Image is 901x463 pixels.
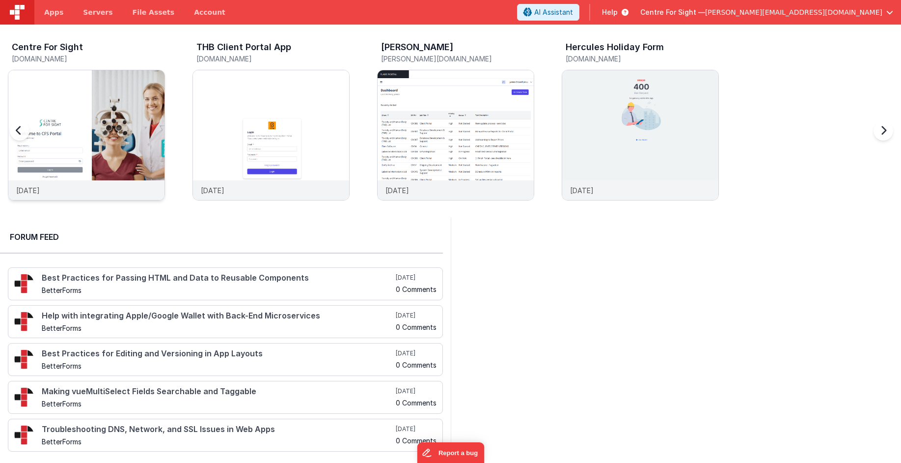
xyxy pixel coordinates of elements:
h5: 0 Comments [396,437,437,444]
h4: Making vueMultiSelect Fields Searchable and Taggable [42,387,394,396]
img: 295_2.png [14,425,34,445]
h4: Best Practices for Editing and Versioning in App Layouts [42,349,394,358]
span: Apps [44,7,63,17]
a: Help with integrating Apple/Google Wallet with Back-End Microservices BetterForms [DATE] 0 Comments [8,305,443,338]
span: Help [602,7,618,17]
span: Servers [83,7,112,17]
h5: 0 Comments [396,361,437,369]
img: 295_2.png [14,312,34,331]
h5: [DOMAIN_NAME] [12,55,165,62]
a: Best Practices for Editing and Versioning in App Layouts BetterForms [DATE] 0 Comments [8,343,443,376]
h5: 0 Comments [396,323,437,331]
h5: 0 Comments [396,399,437,406]
img: 295_2.png [14,349,34,369]
button: Centre For Sight — [PERSON_NAME][EMAIL_ADDRESS][DOMAIN_NAME] [640,7,893,17]
h4: Help with integrating Apple/Google Wallet with Back-End Microservices [42,312,394,320]
img: 295_2.png [14,387,34,407]
h4: Troubleshooting DNS, Network, and SSL Issues in Web Apps [42,425,394,434]
iframe: Marker.io feedback button [417,442,484,463]
h5: BetterForms [42,324,394,332]
h4: Best Practices for Passing HTML and Data to Reusable Components [42,274,394,283]
span: [PERSON_NAME][EMAIL_ADDRESS][DOMAIN_NAME] [705,7,882,17]
a: Making vueMultiSelect Fields Searchable and Taggable BetterForms [DATE] 0 Comments [8,381,443,414]
h5: [PERSON_NAME][DOMAIN_NAME] [381,55,534,62]
h3: [PERSON_NAME] [381,42,453,52]
button: AI Assistant [517,4,579,21]
h5: [DATE] [396,387,437,395]
h2: Forum Feed [10,231,433,243]
h5: [DATE] [396,274,437,282]
p: [DATE] [570,185,594,196]
h5: 0 Comments [396,286,437,293]
h5: [DATE] [396,349,437,357]
h5: BetterForms [42,438,394,445]
img: 295_2.png [14,274,34,293]
h5: [DATE] [396,425,437,433]
h5: [DATE] [396,312,437,319]
span: File Assets [133,7,175,17]
h5: [DOMAIN_NAME] [196,55,350,62]
a: Troubleshooting DNS, Network, and SSL Issues in Web Apps BetterForms [DATE] 0 Comments [8,419,443,452]
h5: BetterForms [42,362,394,370]
span: Centre For Sight — [640,7,705,17]
a: Best Practices for Passing HTML and Data to Reusable Components BetterForms [DATE] 0 Comments [8,267,443,300]
p: [DATE] [385,185,409,196]
p: [DATE] [201,185,224,196]
h3: Hercules Holiday Form [566,42,664,52]
h5: BetterForms [42,287,394,294]
h3: Centre For Sight [12,42,83,52]
h5: BetterForms [42,400,394,407]
h5: [DOMAIN_NAME] [566,55,719,62]
span: AI Assistant [534,7,573,17]
h3: THB Client Portal App [196,42,291,52]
